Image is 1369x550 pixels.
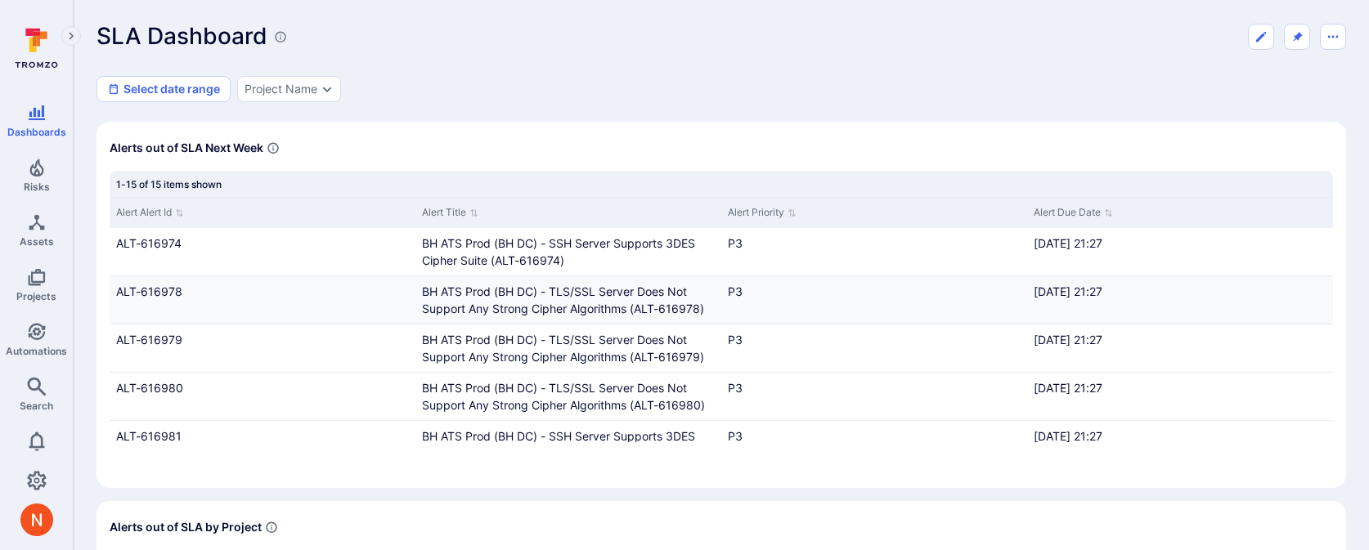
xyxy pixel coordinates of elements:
span: Search [20,400,53,412]
span: Dashboards [7,126,66,138]
div: Cell for Alert Priority [721,324,1027,372]
button: Sort by Alert Due Date [1034,204,1113,221]
span: P3 [728,284,743,298]
button: Select date range [97,76,231,102]
a: BH ATS Prod (BH DC) - SSH Server Supports 3DES Cipher Suite (ALT-616981) [422,429,695,460]
div: Cell for Alert Alert Id [110,373,415,420]
div: Cell for Alert Alert Id [110,228,415,275]
span: P3 [728,236,743,250]
button: Sort by Alert Priority [728,204,797,221]
span: Alerts out of SLA by Project [110,519,262,535]
div: Cell for Alert Due Date [1027,324,1333,372]
a: BH ATS Prod (BH DC) - TLS/SSL Server Does Not Support Any Strong Cipher Algorithms (ALT-616979) [422,333,704,364]
a: BH ATS Prod (BH DC) - TLS/SSL Server Does Not Support Any Strong Cipher Algorithms (ALT-616980) [422,381,705,412]
div: Cell for Alert Priority [721,276,1027,324]
span: Risks [24,181,50,193]
button: Unpin from sidebar [1284,24,1310,50]
div: Cell for Alert Priority [721,228,1027,275]
div: Cell for Alert Priority [721,421,1027,468]
span: [DATE] 21:27 [1034,381,1102,395]
span: [DATE] 21:27 [1034,429,1102,443]
div: Cell for Alert Due Date [1027,276,1333,324]
h1: SLA Dashboard [97,23,267,50]
i: Expand navigation menu [65,29,77,43]
div: Widget [97,122,1346,488]
div: Cell for Alert Alert Id [110,276,415,324]
a: BH ATS Prod (BH DC) - TLS/SSL Server Does Not Support Any Strong Cipher Algorithms (ALT-616978) [422,284,704,315]
a: ALT-616979 [116,333,182,347]
span: P3 [728,333,743,347]
span: Projects [16,290,56,302]
div: Neeren Patki [20,503,53,536]
span: 1-15 of 15 items shown [116,178,222,190]
div: Cell for Alert Title [415,228,721,275]
button: Edit dashboard [1248,24,1274,50]
a: ALT-616981 [116,429,182,443]
div: Cell for Alert Priority [721,373,1027,420]
div: Cell for Alert Due Date [1027,421,1333,468]
button: Dashboard menu [1320,24,1346,50]
a: BH ATS Prod (BH DC) - SSH Server Supports 3DES Cipher Suite (ALT-616974) [422,236,695,267]
button: Sort by Alert Title [422,204,478,221]
span: Assets [20,235,54,248]
a: ALT-616980 [116,381,183,395]
img: ACg8ocIprwjrgDQnDsNSk9Ghn5p5-B8DpAKWoJ5Gi9syOE4K59tr4Q=s96-c [20,503,53,536]
div: Cell for Alert Title [415,324,721,372]
span: [DATE] 21:27 [1034,236,1102,250]
div: Cell for Alert Title [415,421,721,468]
div: Cell for Alert Alert Id [110,324,415,372]
div: Cell for Alert Alert Id [110,421,415,468]
span: Automations [6,345,67,357]
button: Project Name [245,83,317,96]
span: [DATE] 21:27 [1034,284,1102,298]
div: Cell for Alert Due Date [1027,228,1333,275]
button: Expand dropdown [321,83,334,96]
div: Cell for Alert Title [415,373,721,420]
div: Cell for Alert Title [415,276,721,324]
button: Expand navigation menu [61,26,81,46]
span: P3 [728,429,743,443]
a: ALT-616974 [116,236,182,250]
div: Cell for Alert Due Date [1027,373,1333,420]
span: Alerts out of SLA Next Week [110,140,263,156]
a: ALT-616978 [116,284,182,298]
span: [DATE] 21:27 [1034,333,1102,347]
span: P3 [728,381,743,395]
button: Sort by Alert Alert Id [116,204,184,221]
